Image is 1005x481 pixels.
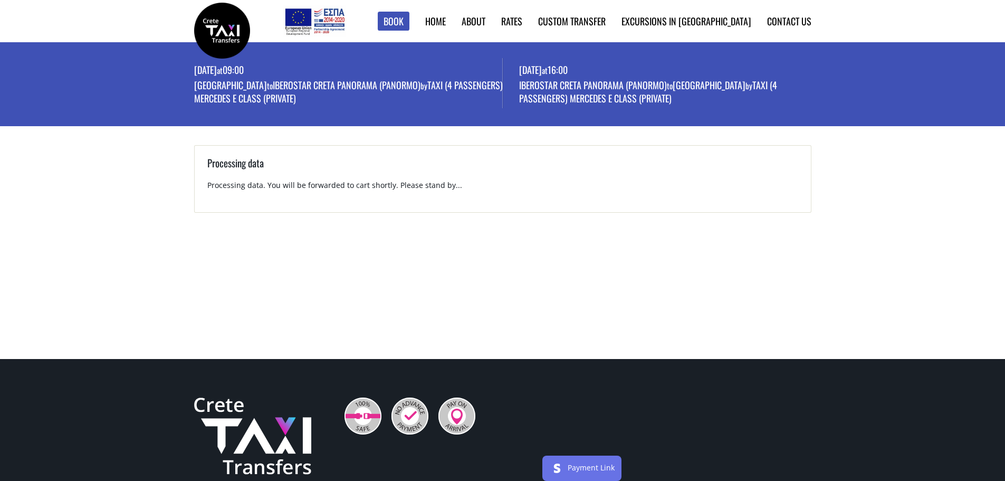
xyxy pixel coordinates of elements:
[501,14,522,28] a: Rates
[217,64,223,76] small: at
[438,398,475,435] img: Pay On Arrival
[194,3,250,59] img: Crete Taxi Transfers | Booking page | Crete Taxi Transfers
[420,80,427,91] small: by
[621,14,751,28] a: Excursions in [GEOGRAPHIC_DATA]
[667,80,673,91] small: to
[283,5,346,37] img: e-bannersEUERDF180X90.jpg
[194,79,503,107] p: [GEOGRAPHIC_DATA] Iberostar Creta Panorama (Panormo) Taxi (4 passengers) Mercedes E Class (private)
[194,24,250,35] a: Crete Taxi Transfers | Booking page | Crete Taxi Transfers
[207,180,798,200] p: Processing data. You will be forwarded to cart shortly. Please stand by...
[391,398,428,435] img: No Advance Payment
[194,398,311,475] img: Crete Taxi Transfers
[194,63,503,79] p: [DATE] 09:00
[207,156,798,181] h3: Processing data
[542,64,548,76] small: at
[568,463,615,473] a: Payment Link
[519,63,811,79] p: [DATE] 16:00
[425,14,446,28] a: Home
[767,14,811,28] a: Contact us
[378,12,409,31] a: Book
[549,460,566,477] img: stripe
[519,79,811,107] p: Iberostar Creta Panorama (Panormo) [GEOGRAPHIC_DATA] Taxi (4 passengers) Mercedes E Class (private)
[745,80,752,91] small: by
[344,398,381,435] img: 100% Safe
[267,80,273,91] small: to
[538,14,606,28] a: Custom Transfer
[462,14,485,28] a: About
